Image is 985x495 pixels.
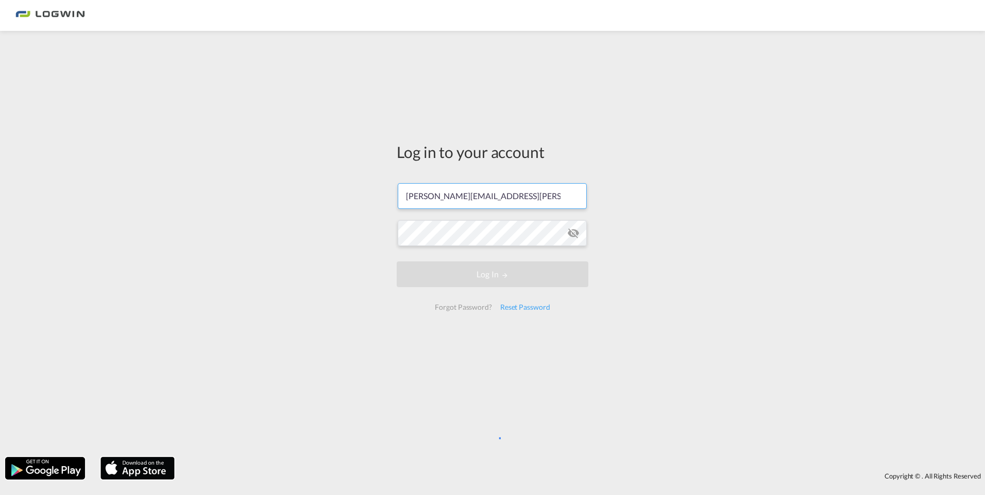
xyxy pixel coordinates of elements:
[397,141,588,163] div: Log in to your account
[431,298,496,316] div: Forgot Password?
[15,4,85,27] img: bc73a0e0d8c111efacd525e4c8ad7d32.png
[496,298,554,316] div: Reset Password
[567,227,580,239] md-icon: icon-eye-off
[397,261,588,287] button: LOGIN
[99,456,176,481] img: apple.png
[4,456,86,481] img: google.png
[180,467,985,485] div: Copyright © . All Rights Reserved
[398,183,587,209] input: Enter email/phone number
